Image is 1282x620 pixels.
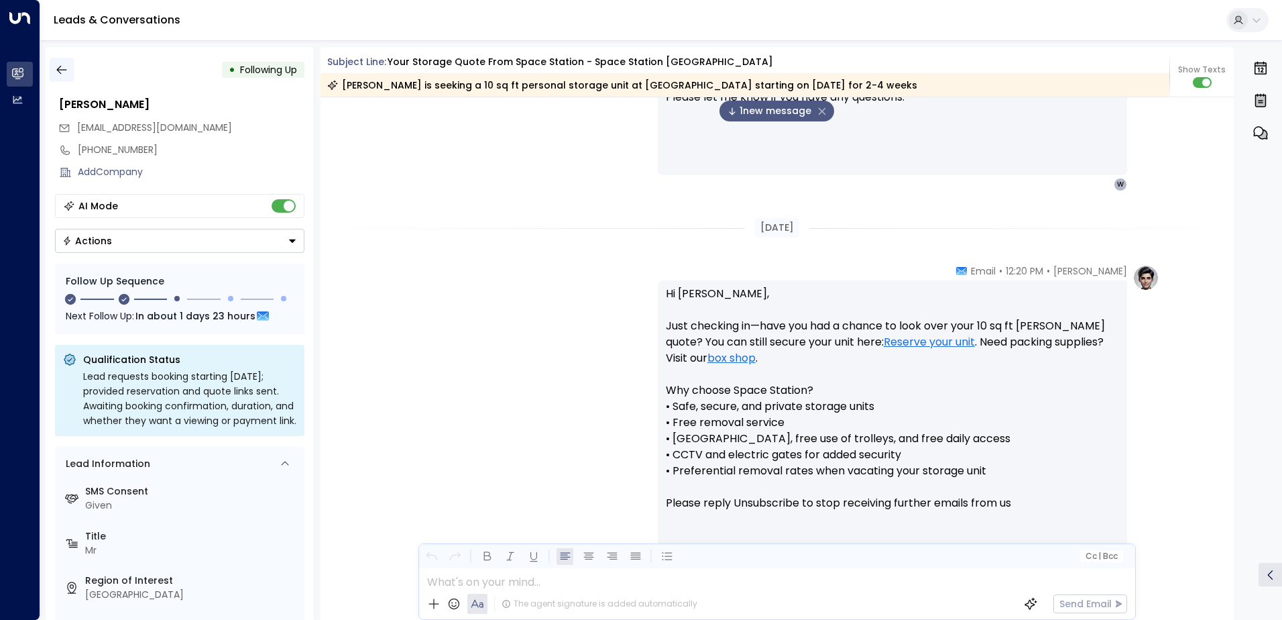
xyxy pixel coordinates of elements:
[1053,264,1127,278] span: [PERSON_NAME]
[240,63,297,76] span: Following Up
[85,484,299,499] label: SMS Consent
[66,274,294,289] div: Follow Up Sequence
[62,235,112,247] div: Actions
[1047,264,1050,278] span: •
[502,598,697,610] div: The agent signature is added automatically
[719,101,834,121] div: 1new message
[77,121,232,134] span: [EMAIL_ADDRESS][DOMAIN_NAME]
[971,264,996,278] span: Email
[1132,264,1159,291] img: profile-logo.png
[55,229,304,253] div: Button group with a nested menu
[78,165,304,179] div: AddCompany
[83,369,296,428] div: Lead requests booking starting [DATE]; provided reservation and quote links sent. Awaiting bookin...
[85,529,299,544] label: Title
[1006,264,1043,278] span: 12:20 PM
[327,55,386,68] span: Subject Line:
[1178,64,1226,76] span: Show Texts
[1098,552,1101,561] span: |
[999,264,1002,278] span: •
[59,97,304,113] div: [PERSON_NAME]
[66,309,294,323] div: Next Follow Up:
[85,499,299,513] div: Given
[78,143,304,157] div: [PHONE_NUMBER]
[1085,552,1117,561] span: Cc Bcc
[707,350,756,366] a: box shop
[85,544,299,558] div: Mr
[423,548,440,565] button: Undo
[135,309,255,323] span: In about 1 days 23 hours
[388,55,773,69] div: Your storage quote from Space Station - Space Station [GEOGRAPHIC_DATA]
[85,588,299,602] div: [GEOGRAPHIC_DATA]
[61,457,150,471] div: Lead Information
[54,12,180,28] a: Leads & Conversations
[1080,550,1122,563] button: Cc|Bcc
[1114,178,1127,191] div: W
[727,104,811,118] span: 1 new message
[55,229,304,253] button: Actions
[327,79,917,92] div: [PERSON_NAME] is seeking a 10 sq ft personal storage unit at [GEOGRAPHIC_DATA] starting on [DATE]...
[85,574,299,588] label: Region of Interest
[666,286,1119,527] p: Hi [PERSON_NAME], Just checking in—have you had a chance to look over your 10 sq ft [PERSON_NAME]...
[78,199,118,213] div: AI Mode
[884,334,975,350] a: Reserve your unit
[83,353,296,366] p: Qualification Status
[77,121,232,135] span: williammaster222@gmail.com
[229,58,235,82] div: •
[755,218,799,238] div: [DATE]
[447,548,463,565] button: Redo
